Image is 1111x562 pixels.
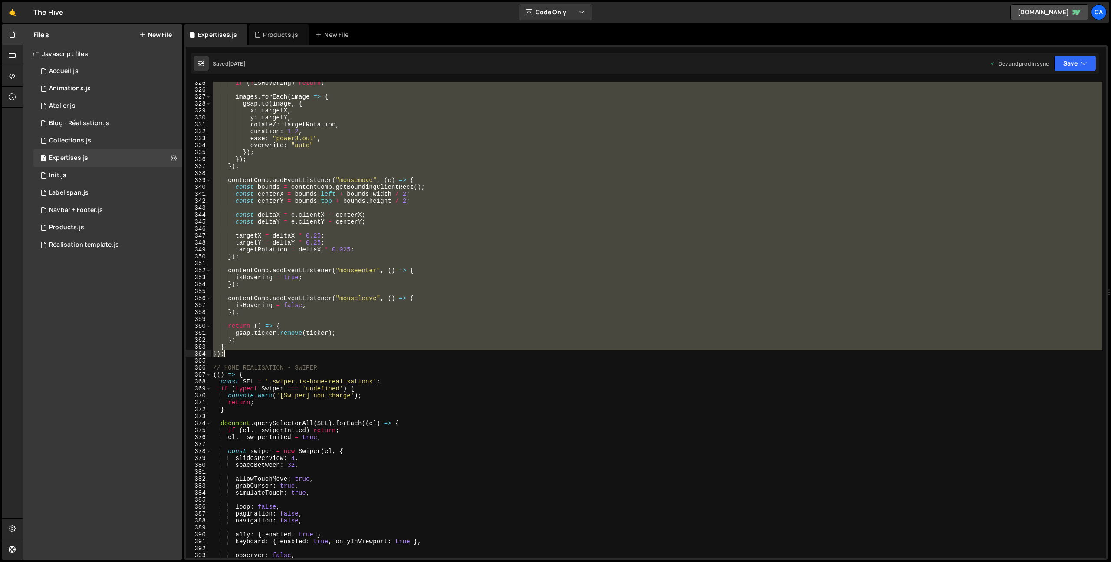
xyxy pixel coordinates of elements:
[186,156,211,163] div: 336
[186,212,211,218] div: 344
[186,309,211,316] div: 358
[33,97,182,115] div: 17034/47966.js
[186,295,211,302] div: 356
[186,469,211,476] div: 381
[33,149,182,167] div: 17034/47990.js
[316,30,352,39] div: New File
[49,102,76,110] div: Atelier.js
[186,545,211,552] div: 392
[186,225,211,232] div: 346
[186,79,211,86] div: 325
[33,236,182,254] div: 17034/48026.js
[49,189,89,197] div: Label span.js
[186,510,211,517] div: 387
[186,267,211,274] div: 352
[186,350,211,357] div: 364
[49,154,88,162] div: Expertises.js
[186,357,211,364] div: 365
[228,60,246,67] div: [DATE]
[186,434,211,441] div: 376
[1010,4,1088,20] a: [DOMAIN_NAME]
[186,121,211,128] div: 331
[2,2,23,23] a: 🤙
[49,206,103,214] div: Navbar + Footer.js
[186,323,211,330] div: 360
[186,316,211,323] div: 359
[33,30,49,40] h2: Files
[186,552,211,559] div: 393
[186,253,211,260] div: 350
[186,455,211,462] div: 379
[33,219,182,236] div: 17034/47579.js
[186,337,211,344] div: 362
[1054,56,1096,71] button: Save
[186,218,211,225] div: 345
[139,31,172,38] button: New File
[33,63,182,80] div: 17034/46801.js
[33,7,63,17] div: The Hive
[186,420,211,427] div: 374
[990,60,1049,67] div: Dev and prod in sync
[186,517,211,524] div: 388
[186,392,211,399] div: 370
[186,246,211,253] div: 349
[186,378,211,385] div: 368
[33,202,182,219] div: 17034/47476.js
[23,45,182,63] div: Javascript files
[186,135,211,142] div: 333
[186,177,211,184] div: 339
[186,184,211,191] div: 340
[186,107,211,114] div: 329
[186,385,211,392] div: 369
[186,198,211,205] div: 342
[49,67,79,75] div: Accueil.js
[49,137,91,145] div: Collections.js
[186,364,211,371] div: 366
[186,483,211,489] div: 383
[33,80,182,97] div: 17034/46849.js
[186,503,211,510] div: 386
[33,184,182,202] div: 17034/47788.js
[49,224,84,231] div: Products.js
[49,241,119,249] div: Réalisation template.js
[186,100,211,107] div: 328
[213,60,246,67] div: Saved
[186,448,211,455] div: 378
[186,524,211,531] div: 389
[186,302,211,309] div: 357
[186,371,211,378] div: 367
[186,142,211,149] div: 334
[186,170,211,177] div: 338
[186,462,211,469] div: 380
[1091,4,1107,20] a: Ca
[186,288,211,295] div: 355
[198,30,237,39] div: Expertises.js
[186,128,211,135] div: 332
[186,531,211,538] div: 390
[49,172,66,179] div: Init.js
[186,344,211,350] div: 363
[263,30,298,39] div: Products.js
[186,489,211,496] div: 384
[186,239,211,246] div: 348
[186,330,211,337] div: 361
[49,119,109,127] div: Blog - Réalisation.js
[186,413,211,420] div: 373
[186,191,211,198] div: 341
[49,85,91,93] div: Animations.js
[33,132,182,149] div: 17034/47715.js
[33,167,182,184] div: 17034/46803.js
[186,476,211,483] div: 382
[186,232,211,239] div: 347
[186,281,211,288] div: 354
[186,399,211,406] div: 371
[186,260,211,267] div: 351
[186,274,211,281] div: 353
[186,163,211,170] div: 337
[186,496,211,503] div: 385
[519,4,592,20] button: Code Only
[41,155,46,162] span: 1
[186,538,211,545] div: 391
[186,406,211,413] div: 372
